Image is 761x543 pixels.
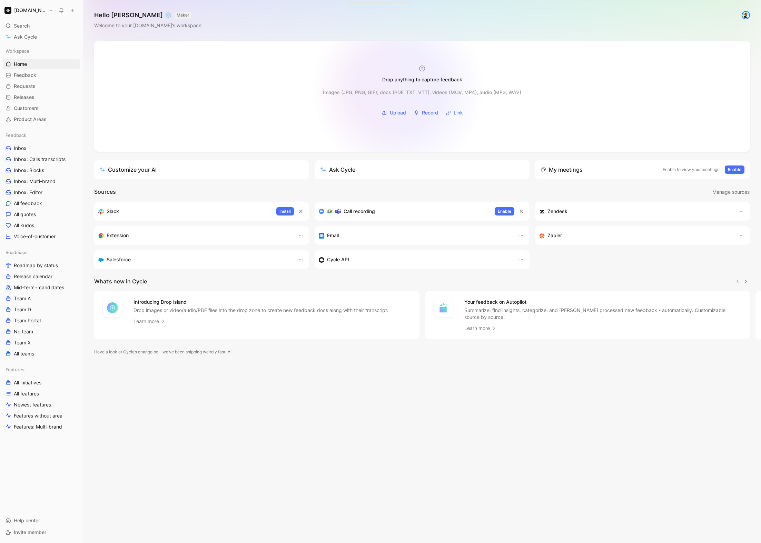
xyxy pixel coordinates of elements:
span: Roadmap by status [14,262,58,269]
a: Inbox: Editor [3,187,80,198]
div: Capture feedback from thousands of sources with Zapier (survey results, recordings, sheets, etc). [539,231,732,240]
a: Home [3,59,80,69]
div: Roadmaps [3,247,80,258]
a: All teams [3,349,80,359]
div: My meetings [541,165,583,174]
a: Voice-of-customer [3,231,80,242]
a: Learn more [464,324,497,332]
button: Enable [725,165,744,174]
a: Team D [3,304,80,315]
span: Team D [14,306,31,313]
div: Feedback [3,130,80,140]
p: Summarize, find insights, categorize, and [PERSON_NAME] processed new feedback - automatically. C... [464,307,742,321]
a: Customers [3,103,80,113]
span: Newest features [14,401,51,408]
span: Home [14,61,27,68]
span: All feedback [14,200,42,207]
span: All initiatives [14,379,41,386]
a: Customize your AI [94,160,309,179]
a: Inbox: Blocks [3,165,80,175]
a: Inbox: Multi-brand [3,176,80,187]
button: Upload [379,108,408,118]
a: Releases [3,92,80,102]
a: All kudos [3,220,80,231]
span: Feedback [14,72,36,79]
a: Team X [3,338,80,348]
a: Team A [3,293,80,304]
button: Ask Cycle [315,160,530,179]
a: Product Areas [3,114,80,124]
span: All quotes [14,211,36,218]
a: All quotes [3,209,80,220]
span: Workspace [6,48,29,54]
div: Welcome to your [DOMAIN_NAME]’s workspace [94,21,201,30]
h3: Slack [107,207,119,215]
span: Features [6,366,24,373]
button: Supernova.io[DOMAIN_NAME] [3,6,55,15]
span: Inbox: Calls transcripts [14,156,66,163]
div: Record & transcribe meetings from Zoom, Meet & Teams. [319,207,489,215]
span: Enable [728,166,741,173]
a: All feedback [3,198,80,209]
a: Requests [3,81,80,91]
button: MAKER [175,12,191,19]
h3: Zendesk [547,207,567,215]
span: Record [422,109,438,117]
a: Inbox [3,143,80,153]
span: Feedback [6,132,26,139]
span: Roadmaps [6,249,28,256]
span: All teams [14,350,34,357]
h3: Zapier [547,231,562,240]
a: Team Portal [3,315,80,326]
span: Inbox: Editor [14,189,42,196]
span: All features [14,390,39,397]
button: Manage sources [712,188,750,197]
a: No team [3,326,80,337]
h4: Your feedback on Autopilot [464,298,742,306]
a: Features: Multi-brand [3,422,80,432]
span: Install [279,208,291,215]
span: Search [14,22,30,30]
span: Inbox: Multi-brand [14,178,56,185]
a: Have a look at Cycle’s changelog – we’ve been shipping weirdly fast [94,349,231,355]
span: Team A [14,295,31,302]
div: FeaturesAll initiativesAll featuresNewest featuresFeatures without areaFeatures: Multi-brand [3,364,80,432]
div: Ask Cycle [320,165,355,174]
div: FeedbackInboxInbox: Calls transcriptsInbox: BlocksInbox: Multi-brandInbox: EditorAll feedbackAll ... [3,130,80,242]
h3: Cycle API [327,255,349,264]
a: Learn more [134,317,166,325]
h3: Call recording [344,207,375,215]
h3: Extension [107,231,129,240]
span: Inbox [14,145,27,152]
a: Ask Cycle [3,32,80,42]
div: Search [3,21,80,31]
div: Drop anything to capture feedback [382,76,462,84]
span: Customers [14,105,39,112]
a: Feedback [3,70,80,80]
a: Release calendar [3,271,80,282]
button: Link [443,108,465,118]
span: Team Portal [14,317,41,324]
a: Roadmap by status [3,260,80,271]
h2: What’s new in Cycle [94,277,147,285]
span: Requests [14,83,36,90]
div: Invite member [3,527,80,537]
div: Capture feedback from anywhere on the web [98,231,291,240]
div: RoadmapsRoadmap by statusRelease calendarMid-term+ candidatesTeam ATeam DTeam PortalNo teamTeam X... [3,247,80,359]
a: Features without area [3,411,80,421]
span: Manage sources [712,188,750,196]
span: Help center [14,517,40,523]
p: Enable to view your meetings [663,166,719,173]
span: All kudos [14,222,34,229]
div: Sync customers & send feedback from custom sources. Get inspired by our favorite use case [319,255,512,264]
span: Invite member [14,529,46,535]
a: All features [3,389,80,399]
a: Inbox: Calls transcripts [3,154,80,164]
a: Newest features [3,400,80,410]
h2: Sources [94,188,116,197]
img: avatar [742,12,749,19]
div: Customize your AI [100,165,157,174]
span: Enable [498,208,511,215]
span: Link [454,109,463,117]
span: Team X [14,339,31,346]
